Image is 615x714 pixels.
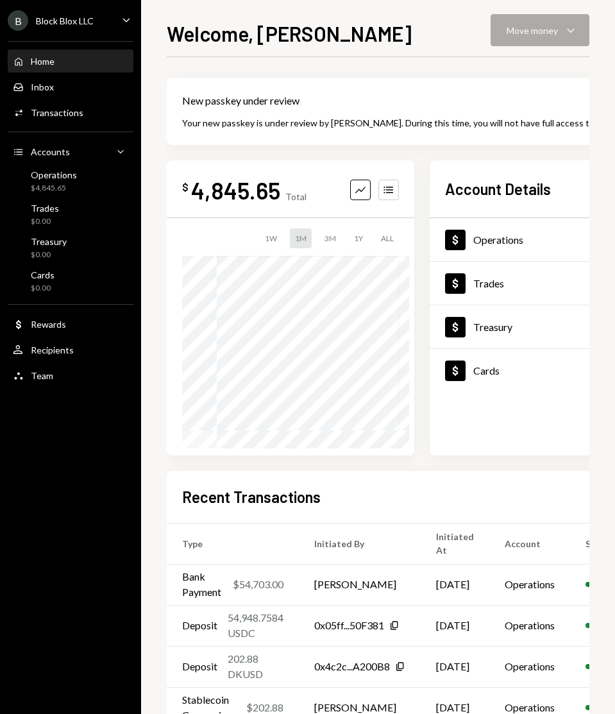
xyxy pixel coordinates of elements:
div: Rewards [31,319,66,330]
div: 1Y [349,228,368,248]
div: 1M [290,228,312,248]
a: Team [8,364,133,387]
div: Total [285,191,307,202]
div: Home [31,56,55,67]
div: 202.88 DKUSD [228,651,283,682]
a: Treasury$0.00 [8,232,133,263]
div: 54,948.7584 USDC [228,610,283,641]
a: Accounts [8,140,133,163]
td: Operations [489,605,570,646]
div: Treasury [473,321,512,333]
h2: Recent Transactions [182,486,321,507]
div: Operations [473,234,523,246]
div: 3M [319,228,341,248]
td: [DATE] [421,564,489,605]
a: Inbox [8,75,133,98]
h1: Welcome, [PERSON_NAME] [167,21,412,46]
a: Home [8,49,133,72]
div: $4,845.65 [31,183,77,194]
th: Account [489,523,570,564]
th: Type [167,523,299,564]
td: [DATE] [421,646,489,687]
div: $0.00 [31,216,59,227]
a: Recipients [8,338,133,361]
th: Initiated By [299,523,421,564]
div: 0x4c2c...A200B8 [314,659,390,674]
div: $ [182,181,189,194]
div: Cards [31,269,55,280]
div: $0.00 [31,283,55,294]
div: Deposit [182,618,217,633]
a: Transactions [8,101,133,124]
div: Cards [473,364,500,377]
div: Bank Payment [182,569,223,600]
div: Transactions [31,107,83,118]
div: Deposit [182,659,217,674]
td: [PERSON_NAME] [299,564,421,605]
td: Operations [489,564,570,605]
div: Block Blox LLC [36,15,94,26]
div: Inbox [31,81,54,92]
a: Rewards [8,312,133,336]
div: B [8,10,28,31]
a: Operations$4,845.65 [8,166,133,196]
div: ALL [376,228,399,248]
a: Trades$0.00 [8,199,133,230]
div: Accounts [31,146,70,157]
th: Initiated At [421,523,489,564]
td: [DATE] [421,605,489,646]
h2: Account Details [445,178,551,200]
div: 4,845.65 [191,176,280,205]
div: Team [31,370,53,381]
div: Trades [31,203,59,214]
div: 0x05ff...50F381 [314,618,384,633]
div: $0.00 [31,250,67,260]
div: Operations [31,169,77,180]
div: $54,703.00 [233,577,283,592]
div: Trades [473,277,504,289]
div: 1W [260,228,282,248]
td: Operations [489,646,570,687]
a: Cards$0.00 [8,266,133,296]
div: Treasury [31,236,67,247]
div: Recipients [31,344,74,355]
